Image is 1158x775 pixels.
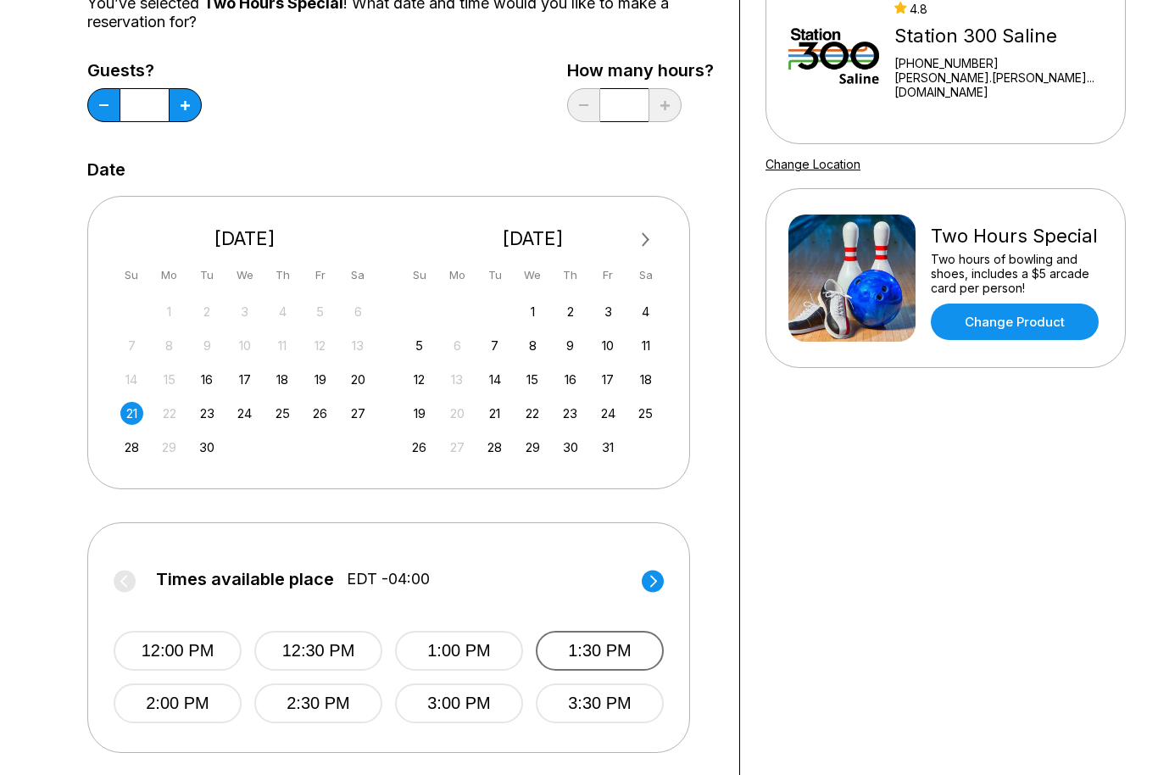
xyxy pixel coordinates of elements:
div: Not available Sunday, September 7th, 2025 [120,334,143,357]
div: Choose Sunday, September 28th, 2025 [120,436,143,459]
div: Not available Monday, October 27th, 2025 [446,436,469,459]
div: Not available Monday, September 15th, 2025 [158,368,181,391]
div: Not available Tuesday, September 9th, 2025 [196,334,219,357]
div: Choose Thursday, September 18th, 2025 [271,368,294,391]
div: Choose Saturday, September 20th, 2025 [347,368,370,391]
div: Choose Sunday, October 5th, 2025 [408,334,431,357]
div: Fr [309,264,331,287]
div: We [233,264,256,287]
label: How many hours? [567,61,714,80]
div: Choose Friday, October 24th, 2025 [597,402,620,425]
span: Times available place [156,570,334,588]
div: Fr [597,264,620,287]
button: 12:30 PM [254,631,382,671]
div: Tu [483,264,506,287]
div: Choose Wednesday, September 17th, 2025 [233,368,256,391]
div: Choose Sunday, October 12th, 2025 [408,368,431,391]
div: Not available Saturday, September 6th, 2025 [347,300,370,323]
div: Choose Wednesday, October 22nd, 2025 [521,402,544,425]
div: month 2025-09 [118,298,372,459]
div: Choose Wednesday, October 29th, 2025 [521,436,544,459]
div: Choose Saturday, October 11th, 2025 [634,334,657,357]
div: Not available Monday, September 1st, 2025 [158,300,181,323]
div: Not available Monday, September 29th, 2025 [158,436,181,459]
div: Not available Monday, October 6th, 2025 [446,334,469,357]
div: Not available Sunday, September 14th, 2025 [120,368,143,391]
button: 2:30 PM [254,683,382,723]
div: Mo [158,264,181,287]
div: Choose Friday, October 17th, 2025 [597,368,620,391]
button: 1:00 PM [395,631,523,671]
div: Mo [446,264,469,287]
div: Choose Saturday, October 18th, 2025 [634,368,657,391]
div: Choose Wednesday, September 24th, 2025 [233,402,256,425]
div: Choose Thursday, October 30th, 2025 [559,436,582,459]
div: Two hours of bowling and shoes, includes a $5 arcade card per person! [931,252,1103,295]
div: Choose Tuesday, October 28th, 2025 [483,436,506,459]
div: Su [408,264,431,287]
div: We [521,264,544,287]
div: Choose Saturday, September 27th, 2025 [347,402,370,425]
div: Choose Thursday, September 25th, 2025 [271,402,294,425]
button: 3:30 PM [536,683,664,723]
div: Not available Monday, October 20th, 2025 [446,402,469,425]
div: Not available Monday, September 8th, 2025 [158,334,181,357]
div: Choose Saturday, October 25th, 2025 [634,402,657,425]
label: Date [87,160,125,179]
div: Station 300 Saline [894,25,1103,47]
div: Choose Friday, October 31st, 2025 [597,436,620,459]
div: Not available Wednesday, September 10th, 2025 [233,334,256,357]
div: Not available Saturday, September 13th, 2025 [347,334,370,357]
div: Choose Friday, October 3rd, 2025 [597,300,620,323]
div: Choose Tuesday, September 30th, 2025 [196,436,219,459]
div: Tu [196,264,219,287]
div: Choose Friday, September 26th, 2025 [309,402,331,425]
img: Two Hours Special [788,215,916,342]
button: 1:30 PM [536,631,664,671]
div: Choose Sunday, October 19th, 2025 [408,402,431,425]
div: 4.8 [894,2,1103,16]
div: Choose Friday, September 19th, 2025 [309,368,331,391]
div: Th [271,264,294,287]
a: [PERSON_NAME].[PERSON_NAME]...[DOMAIN_NAME] [894,70,1103,99]
div: Not available Thursday, September 11th, 2025 [271,334,294,357]
div: Choose Thursday, October 16th, 2025 [559,368,582,391]
div: Th [559,264,582,287]
div: Choose Thursday, October 2nd, 2025 [559,300,582,323]
label: Guests? [87,61,202,80]
div: [DATE] [402,227,665,250]
div: Not available Friday, September 5th, 2025 [309,300,331,323]
div: Not available Wednesday, September 3rd, 2025 [233,300,256,323]
div: Choose Tuesday, October 7th, 2025 [483,334,506,357]
div: Sa [634,264,657,287]
button: 2:00 PM [114,683,242,723]
div: Choose Friday, October 10th, 2025 [597,334,620,357]
div: Su [120,264,143,287]
div: Choose Wednesday, October 15th, 2025 [521,368,544,391]
div: Choose Tuesday, September 23rd, 2025 [196,402,219,425]
button: 12:00 PM [114,631,242,671]
button: 3:00 PM [395,683,523,723]
div: Not available Tuesday, September 2nd, 2025 [196,300,219,323]
div: Choose Saturday, October 4th, 2025 [634,300,657,323]
div: Choose Thursday, October 9th, 2025 [559,334,582,357]
span: EDT -04:00 [347,570,430,588]
div: month 2025-10 [406,298,660,459]
div: [DATE] [114,227,376,250]
button: Next Month [632,226,660,254]
div: Choose Tuesday, October 21st, 2025 [483,402,506,425]
a: Change Location [766,157,860,171]
div: Choose Tuesday, September 16th, 2025 [196,368,219,391]
div: Choose Thursday, October 23rd, 2025 [559,402,582,425]
div: Choose Wednesday, October 1st, 2025 [521,300,544,323]
div: Choose Tuesday, October 14th, 2025 [483,368,506,391]
div: Two Hours Special [931,225,1103,248]
div: Sa [347,264,370,287]
div: Choose Sunday, October 26th, 2025 [408,436,431,459]
div: Not available Monday, September 22nd, 2025 [158,402,181,425]
div: Not available Thursday, September 4th, 2025 [271,300,294,323]
div: Choose Wednesday, October 8th, 2025 [521,334,544,357]
div: [PHONE_NUMBER] [894,56,1103,70]
div: Not available Friday, September 12th, 2025 [309,334,331,357]
div: Not available Monday, October 13th, 2025 [446,368,469,391]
